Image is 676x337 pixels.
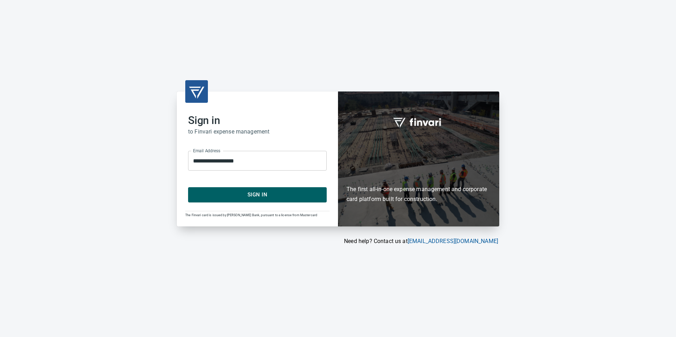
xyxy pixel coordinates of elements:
img: fullword_logo_white.png [392,114,445,130]
h6: to Finvari expense management [188,127,327,137]
h6: The first all-in-one expense management and corporate card platform built for construction. [346,143,491,204]
span: Sign In [196,190,319,199]
p: Need help? Contact us at [177,237,498,246]
h2: Sign in [188,114,327,127]
div: Finvari [338,91,499,226]
button: Sign In [188,187,327,202]
span: The Finvari card is issued by [PERSON_NAME] Bank, pursuant to a license from Mastercard [185,213,317,217]
a: [EMAIL_ADDRESS][DOMAIN_NAME] [408,238,498,244]
img: transparent_logo.png [188,83,205,100]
